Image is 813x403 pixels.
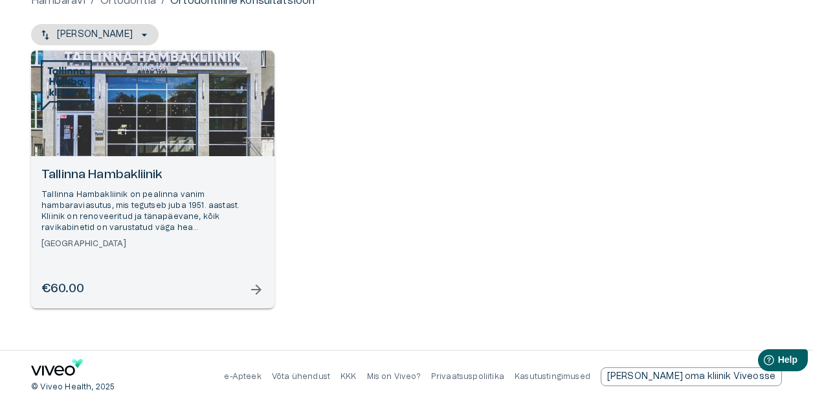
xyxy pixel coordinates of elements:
[712,344,813,380] iframe: Help widget launcher
[57,28,133,41] p: [PERSON_NAME]
[41,167,264,184] h6: Tallinna Hambakliinik
[431,373,504,380] a: Privaatsuspoliitika
[340,373,357,380] a: KKK
[31,382,115,393] p: © Viveo Health, 2025
[41,60,92,112] img: Tallinna Hambakliinik logo
[31,24,159,45] button: [PERSON_NAME]
[31,359,83,380] a: Navigate to home page
[601,367,782,386] a: Send email to partnership request to viveo
[31,51,274,308] a: Open selected supplier available booking dates
[41,238,264,249] h6: [GEOGRAPHIC_DATA]
[41,189,264,234] p: Tallinna Hambakliinik on pealinna vanim hambaraviasutus, mis tegutseb juba 1951. aastast. Kliinik...
[224,373,261,380] a: e-Apteek
[607,370,775,384] p: [PERSON_NAME] oma kliinik Viveosse
[367,371,421,382] p: Mis on Viveo?
[272,371,330,382] p: Võta ühendust
[41,281,84,298] h6: €60.00
[601,367,782,386] div: [PERSON_NAME] oma kliinik Viveosse
[515,373,590,380] a: Kasutustingimused
[249,282,264,297] span: arrow_forward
